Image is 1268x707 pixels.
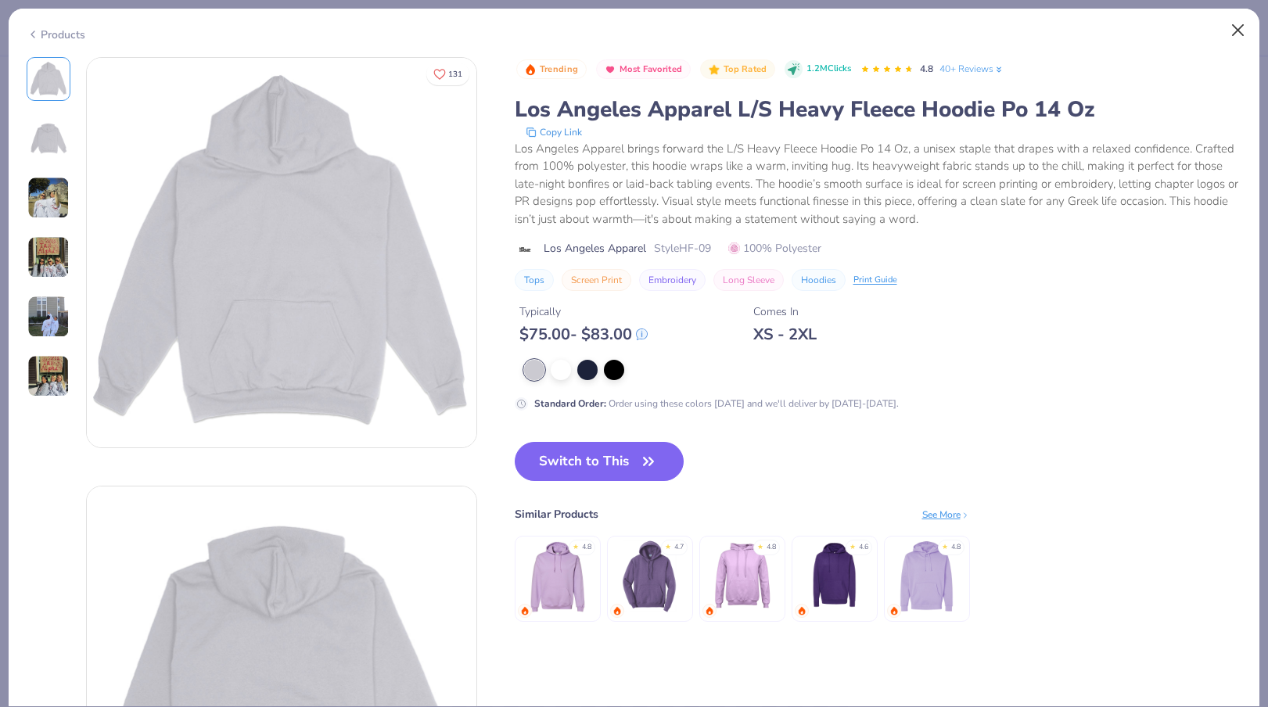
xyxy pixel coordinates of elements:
[612,606,622,615] img: trending.gif
[515,442,684,481] button: Switch to This
[30,120,67,157] img: Back
[582,542,591,553] div: 4.8
[519,303,648,320] div: Typically
[87,58,476,447] img: Front
[516,59,587,80] button: Badge Button
[654,240,711,257] span: Style HF-09
[562,269,631,291] button: Screen Print
[705,606,714,615] img: trending.gif
[573,542,579,548] div: ★
[1223,16,1253,45] button: Close
[27,355,70,397] img: User generated content
[951,542,961,553] div: 4.8
[767,542,776,553] div: 4.8
[806,63,851,76] span: 1.2M Clicks
[665,542,671,548] div: ★
[850,542,856,548] div: ★
[853,274,897,287] div: Print Guide
[604,63,616,76] img: Most Favorited sort
[612,539,687,613] img: Port & Company Core Fleece Pullover Hooded Sweatshirt
[519,325,648,344] div: $ 75.00 - $ 83.00
[30,60,67,98] img: Front
[757,542,763,548] div: ★
[708,63,720,76] img: Top Rated sort
[27,296,70,338] img: User generated content
[515,243,536,256] img: brand logo
[596,59,691,80] button: Badge Button
[753,325,817,344] div: XS - 2XL
[920,63,933,75] span: 4.8
[797,606,806,615] img: trending.gif
[674,542,684,553] div: 4.7
[534,397,606,410] strong: Standard Order :
[713,269,784,291] button: Long Sleeve
[515,140,1242,228] div: Los Angeles Apparel brings forward the L/S Heavy Fleece Hoodie Po 14 Oz, a unisex staple that dra...
[520,606,530,615] img: trending.gif
[515,269,554,291] button: Tops
[889,539,964,613] img: Independent Trading Co. Hooded Sweatshirt
[27,236,70,278] img: User generated content
[27,177,70,219] img: User generated content
[544,240,646,257] span: Los Angeles Apparel
[922,508,970,522] div: See More
[700,59,775,80] button: Badge Button
[797,539,871,613] img: Independent Trading Co. Midweight Hooded Sweatshirt
[426,63,469,85] button: Like
[448,70,462,78] span: 131
[705,539,779,613] img: Fresh Prints Bond St Hoodie
[889,606,899,615] img: trending.gif
[515,95,1242,124] div: Los Angeles Apparel L/S Heavy Fleece Hoodie Po 14 Oz
[724,65,767,74] span: Top Rated
[942,542,948,548] div: ★
[939,62,1004,76] a: 40+ Reviews
[639,269,706,291] button: Embroidery
[860,57,914,82] div: 4.8 Stars
[620,65,682,74] span: Most Favorited
[540,65,578,74] span: Trending
[520,539,594,613] img: Gildan Adult Heavy Blend 8 Oz. 50/50 Hooded Sweatshirt
[792,269,846,291] button: Hoodies
[534,397,899,411] div: Order using these colors [DATE] and we'll deliver by [DATE]-[DATE].
[728,240,821,257] span: 100% Polyester
[753,303,817,320] div: Comes In
[27,27,85,43] div: Products
[524,63,537,76] img: Trending sort
[515,506,598,522] div: Similar Products
[521,124,587,140] button: copy to clipboard
[859,542,868,553] div: 4.6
